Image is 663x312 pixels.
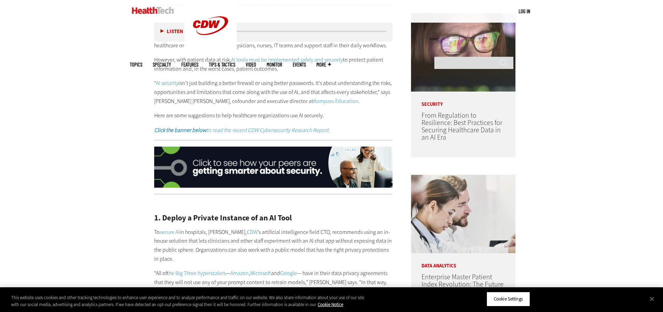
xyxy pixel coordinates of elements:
[250,270,271,277] a: Microsoft
[411,175,515,253] img: medical researchers look at data on desktop monitor
[246,62,256,67] a: Video
[154,79,393,106] p: “ isn’t just building a better firewall or using better passwords. It’s about understanding the r...
[280,270,297,277] a: Google
[293,62,306,67] a: Events
[153,62,171,67] span: Specialty
[11,294,365,308] div: This website uses cookies and other tracking technologies to enhance user experience and to analy...
[230,270,249,277] a: Amazon
[411,253,515,268] p: Data Analytics
[247,228,258,236] a: CDW
[411,92,515,107] p: Security
[184,46,237,53] a: CDW
[132,7,174,14] img: Home
[421,272,504,304] a: Enterprise Master Patient Index Revolution: The Future of Healthcare Data Management
[160,228,180,236] a: secure AI
[181,62,198,67] a: Features
[487,292,530,306] button: Cookie Settings
[421,111,502,142] a: From Regulation to Resilience: Best Practices for Securing Healthcare Data in an AI Era
[169,270,226,277] a: the Big Three hyperscalers
[154,214,393,222] h2: 1. Deploy a Private Instance of an AI Tool
[154,111,393,120] p: Here are some suggestions to help healthcare organizations use AI securely.
[156,79,179,87] a: AI security
[519,8,530,15] div: User menu
[316,62,331,67] span: More
[267,62,282,67] a: MonITor
[154,126,206,134] strong: Click the banner below
[519,8,530,14] a: Log in
[154,228,393,263] p: To in hospitals, [PERSON_NAME], ’s artificial intelligence field CTO, recommends using an in-hous...
[209,62,235,67] a: Tips & Tactics
[154,147,393,188] img: x_security_q325_animated_click_desktop_03
[154,126,330,134] em: to read the recent CDW Cybersecurity Research Report.
[154,126,330,134] a: Click the banner belowto read the recent CDW Cybersecurity Research Report.
[313,97,358,105] a: Kompass Education
[130,62,142,67] span: Topics
[318,302,343,307] a: More information about your privacy
[154,269,393,304] p: “All of — , and — have in their data privacy agreements that they will not use any of your prompt...
[644,291,660,306] button: Close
